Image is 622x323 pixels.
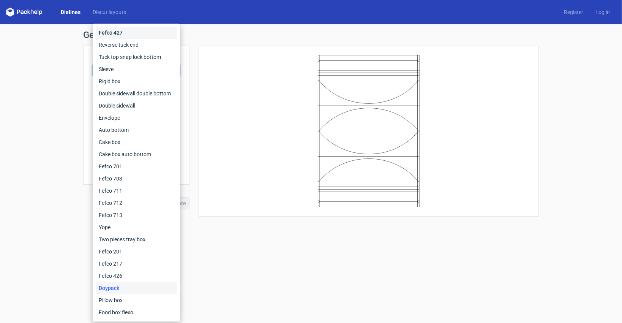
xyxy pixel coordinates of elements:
div: Fefco 201 [96,245,177,258]
a: Dielines [55,8,87,16]
div: Yope [96,221,177,233]
div: Rigid box [96,75,177,87]
a: Log in [589,8,616,16]
div: Double sidewall double bottom [96,87,177,100]
div: Fefco 711 [96,185,177,197]
div: Fefco 427 [96,27,177,39]
div: Doypack [96,282,177,294]
div: Two pieces tray box [96,233,177,245]
h1: Generate new dieline [83,30,539,40]
div: Fefco 712 [96,197,177,209]
div: Tuck top snap lock bottom [96,51,177,63]
div: Cake box [96,136,177,148]
div: Food box flexo [96,306,177,318]
a: Diecut layouts [87,8,132,16]
div: Fefco 217 [96,258,177,270]
div: Auto bottom [96,124,177,136]
div: Fefco 426 [96,270,177,282]
div: Double sidewall [96,100,177,112]
div: Fefco 701 [96,160,177,173]
div: Fefco 703 [96,173,177,185]
div: Pillow box [96,294,177,306]
div: Fefco 713 [96,209,177,221]
div: Cake box auto bottom [96,148,177,160]
div: Reverse tuck end [96,39,177,51]
a: Register [558,8,589,16]
div: Envelope [96,112,177,124]
div: Sleeve [96,63,177,75]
